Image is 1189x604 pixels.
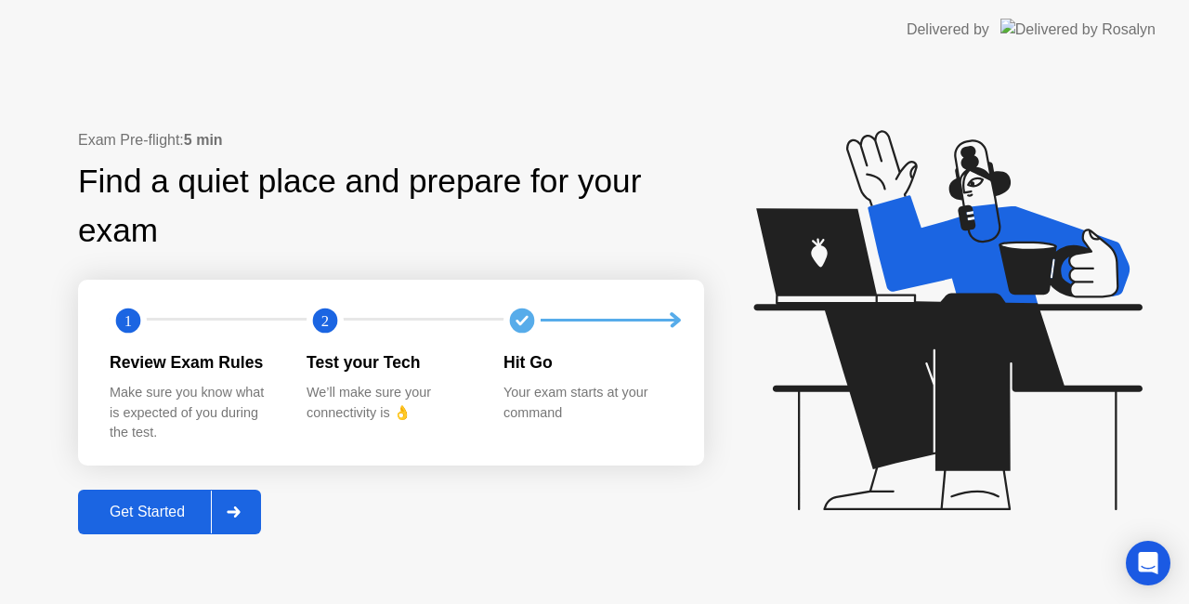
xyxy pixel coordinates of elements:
[110,383,277,443] div: Make sure you know what is expected of you during the test.
[78,157,704,256] div: Find a quiet place and prepare for your exam
[307,350,474,374] div: Test your Tech
[321,311,329,329] text: 2
[78,129,704,151] div: Exam Pre-flight:
[184,132,223,148] b: 5 min
[503,350,671,374] div: Hit Go
[124,311,132,329] text: 1
[907,19,989,41] div: Delivered by
[110,350,277,374] div: Review Exam Rules
[307,383,474,423] div: We’ll make sure your connectivity is 👌
[78,490,261,534] button: Get Started
[1000,19,1156,40] img: Delivered by Rosalyn
[1126,541,1170,585] div: Open Intercom Messenger
[503,383,671,423] div: Your exam starts at your command
[84,504,211,520] div: Get Started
